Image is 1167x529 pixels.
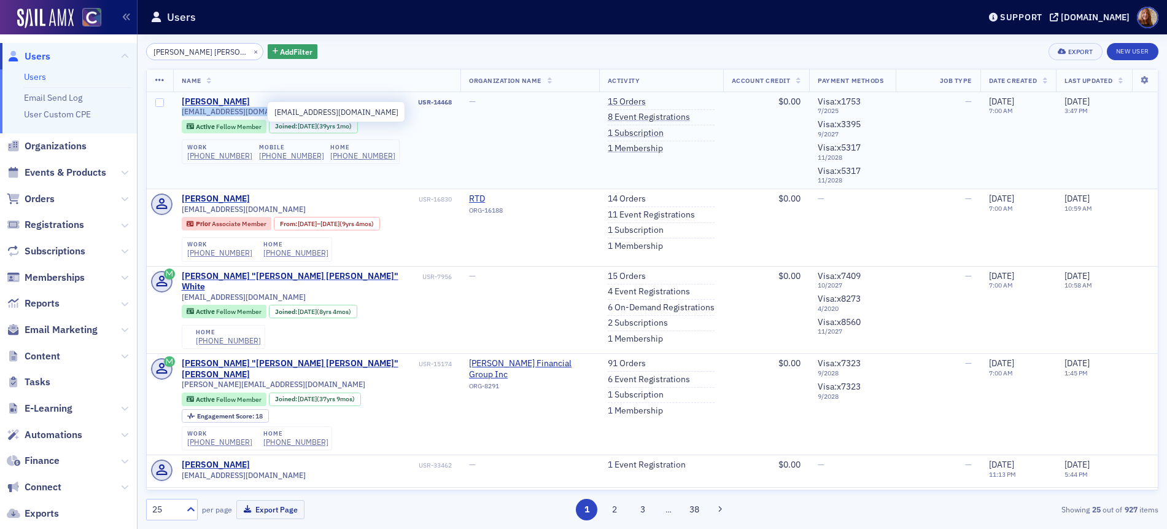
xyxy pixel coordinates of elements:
span: — [818,459,824,470]
time: 7:00 AM [989,204,1013,213]
span: Connect [25,480,61,494]
div: [PERSON_NAME] "[PERSON_NAME] [PERSON_NAME]" White [182,271,421,292]
span: Visa : x7409 [818,270,861,281]
a: Users [24,71,46,82]
span: Events & Products [25,166,106,179]
span: 9 / 2027 [818,130,887,138]
span: — [965,270,972,281]
span: Activity [608,76,640,85]
span: Fellow Member [216,395,262,404]
a: 15 Orders [608,271,646,282]
time: 5:44 PM [1064,470,1088,479]
a: 11 Event Registrations [608,210,695,221]
button: 1 [576,499,597,520]
span: — [469,270,476,281]
div: USR-14468 [252,98,452,106]
div: work [187,430,252,437]
a: [PERSON_NAME] [182,96,250,108]
a: [PHONE_NUMBER] [187,248,252,257]
a: Finance [7,454,60,468]
span: Joined : [275,122,298,130]
button: 2 [604,499,626,520]
span: Memberships [25,271,85,284]
span: … [660,504,677,515]
div: [PHONE_NUMBER] [330,151,395,160]
a: 1 Subscription [608,225,664,236]
div: [PHONE_NUMBER] [263,248,328,257]
span: [DATE] [320,219,339,228]
a: Automations [7,428,82,442]
span: — [469,96,476,107]
div: 25 [152,503,179,516]
a: Exports [7,507,59,520]
div: USR-33462 [252,461,452,469]
span: [EMAIL_ADDRESS][DOMAIN_NAME] [182,292,306,302]
h1: Users [167,10,196,25]
a: Active Fellow Member [187,395,261,403]
a: Connect [7,480,61,494]
span: [PERSON_NAME][EMAIL_ADDRESS][DOMAIN_NAME] [182,380,365,389]
span: Finance [25,454,60,468]
a: 6 On-Demand Registrations [608,302,715,313]
span: Add Filter [280,46,312,57]
a: 6 Event Registrations [608,374,690,385]
time: 7:00 AM [989,369,1013,377]
span: — [965,358,972,369]
time: 7:00 AM [989,106,1013,115]
span: $0.00 [778,270,801,281]
span: $0.00 [778,459,801,470]
a: Tasks [7,375,50,389]
a: 1 Subscription [608,128,664,139]
span: Reports [25,297,60,310]
a: Events & Products [7,166,106,179]
time: 7:00 AM [989,281,1013,289]
a: Reports [7,297,60,310]
a: Organizations [7,139,87,153]
span: 11 / 2028 [818,176,887,184]
a: [PHONE_NUMBER] [196,336,261,345]
a: [PHONE_NUMBER] [187,151,252,160]
div: Joined: 1987-12-22 00:00:00 [269,393,361,406]
a: [PHONE_NUMBER] [187,437,252,447]
span: Active [196,307,216,316]
span: E-Learning [25,402,72,415]
time: 10:58 AM [1064,281,1092,289]
span: Organization Name [469,76,541,85]
span: Subscriptions [25,245,85,258]
a: User Custom CPE [24,109,91,120]
span: [EMAIL_ADDRESS][DOMAIN_NAME] [182,471,306,480]
div: USR-15174 [419,360,452,368]
span: [DATE] [298,307,317,316]
span: Associate Member [212,219,266,228]
a: Active Fellow Member [187,308,261,316]
button: [DOMAIN_NAME] [1050,13,1134,22]
span: [EMAIL_ADDRESS][DOMAIN_NAME] [182,205,306,214]
div: From: 2009-12-31 00:00:00 [274,217,380,230]
span: [DATE] [298,219,317,228]
div: [PERSON_NAME] [182,460,250,471]
a: 1 Membership [608,334,663,345]
div: [PHONE_NUMBER] [259,151,324,160]
span: — [965,96,972,107]
span: [DATE] [989,358,1014,369]
a: RTD [469,194,581,205]
span: Joined : [275,395,298,403]
div: Joined: 2017-05-01 00:00:00 [269,305,357,318]
span: Visa : x7323 [818,358,861,369]
div: home [263,241,328,248]
div: work [187,241,252,248]
span: $0.00 [778,96,801,107]
a: [PHONE_NUMBER] [263,437,328,447]
a: 1 Membership [608,241,663,252]
span: — [469,459,476,470]
span: — [965,459,972,470]
div: Active: Active: Fellow Member [182,393,267,406]
button: AddFilter [268,44,318,60]
span: Name [182,76,201,85]
span: $0.00 [778,358,801,369]
div: Active: Active: Fellow Member [182,305,267,318]
span: 4 / 2020 [818,305,887,313]
a: Subscriptions [7,245,85,258]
